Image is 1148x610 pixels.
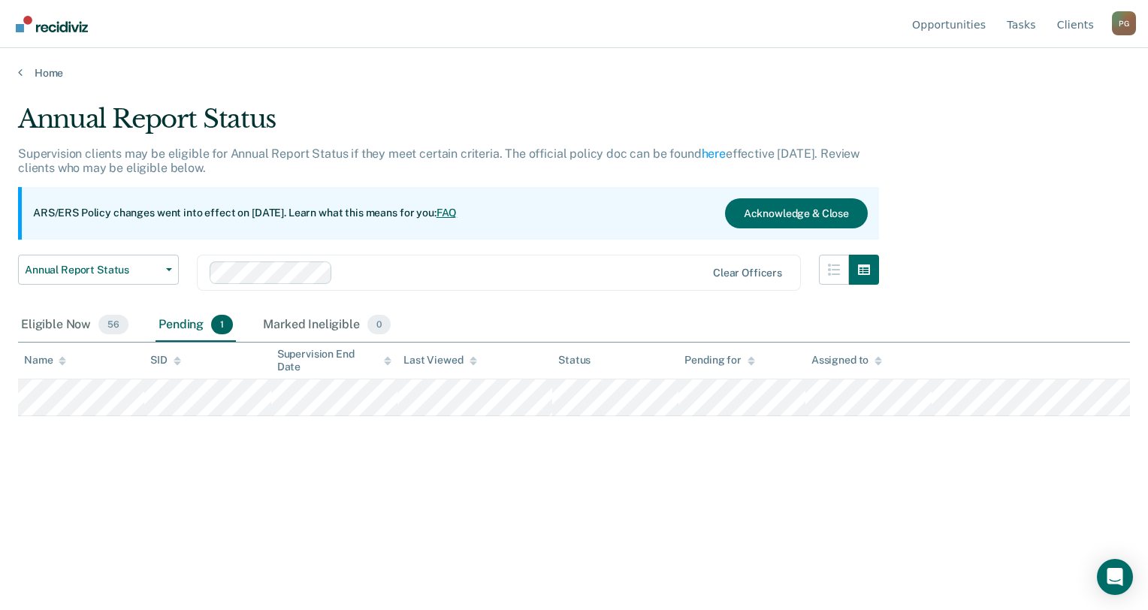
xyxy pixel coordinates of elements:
[150,354,181,367] div: SID
[25,264,160,276] span: Annual Report Status
[18,255,179,285] button: Annual Report Status
[24,354,66,367] div: Name
[18,146,859,175] p: Supervision clients may be eligible for Annual Report Status if they meet certain criteria. The o...
[156,309,236,342] div: Pending1
[437,207,458,219] a: FAQ
[367,315,391,334] span: 0
[558,354,591,367] div: Status
[98,315,128,334] span: 56
[33,206,457,221] p: ARS/ERS Policy changes went into effect on [DATE]. Learn what this means for you:
[725,198,868,228] button: Acknowledge & Close
[211,315,233,334] span: 1
[811,354,882,367] div: Assigned to
[1097,559,1133,595] div: Open Intercom Messenger
[18,309,131,342] div: Eligible Now56
[1112,11,1136,35] div: P G
[18,66,1130,80] a: Home
[403,354,476,367] div: Last Viewed
[684,354,754,367] div: Pending for
[277,348,391,373] div: Supervision End Date
[702,146,726,161] a: here
[18,104,879,146] div: Annual Report Status
[260,309,394,342] div: Marked Ineligible0
[1112,11,1136,35] button: Profile dropdown button
[713,267,782,279] div: Clear officers
[16,16,88,32] img: Recidiviz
